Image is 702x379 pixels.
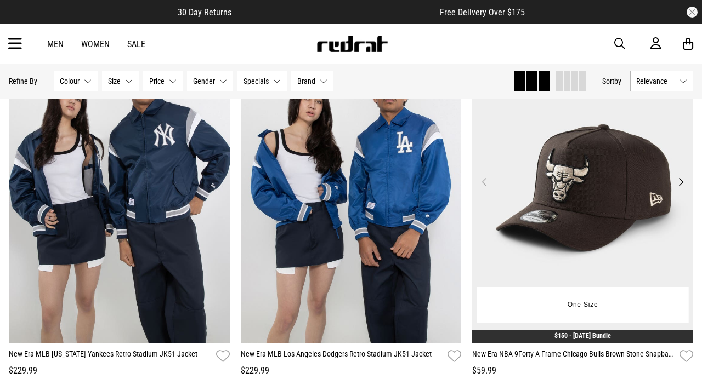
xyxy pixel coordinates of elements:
span: Relevance [636,77,675,85]
p: Refine By [9,77,37,85]
button: Brand [291,71,333,91]
a: $150 - [DATE] Bundle [554,332,611,340]
span: Size [108,77,121,85]
a: New Era MLB Los Angeles Dodgers Retro Stadium JK51 Jacket [241,348,444,364]
span: Brand [297,77,315,85]
div: $59.99 [472,364,693,377]
a: New Era MLB [US_STATE] Yankees Retro Stadium JK51 Jacket [9,348,212,364]
span: by [614,77,621,85]
button: Price [143,71,183,91]
button: Gender [187,71,233,91]
a: Men [47,39,64,49]
button: Sortby [602,74,621,88]
button: Specials [237,71,287,91]
img: Redrat logo [316,36,388,52]
img: New Era Nba 9forty A-frame Chicago Bulls Brown Stone Snapback Cap in Brown [472,34,693,343]
button: Next [674,175,688,188]
span: Specials [244,77,269,85]
span: Free Delivery Over $175 [440,7,525,18]
img: New Era Mlb New York Yankees Retro Stadium Jk51 Jacket in Blue [9,34,230,343]
div: $229.99 [9,364,230,377]
a: New Era NBA 9Forty A-Frame Chicago Bulls Brown Stone Snapback Cap [472,348,675,364]
div: $229.99 [241,364,462,377]
button: Previous [478,175,491,188]
img: New Era Mlb Los Angeles Dodgers Retro Stadium Jk51 Jacket in Blue [241,34,462,343]
span: Price [149,77,165,85]
button: Open LiveChat chat widget [9,4,42,37]
button: One Size [559,295,607,315]
button: Relevance [630,71,693,91]
a: Women [81,39,110,49]
button: Colour [54,71,98,91]
span: Gender [193,77,215,85]
span: Colour [60,77,80,85]
span: 30 Day Returns [178,7,231,18]
iframe: Customer reviews powered by Trustpilot [253,7,418,18]
a: Sale [127,39,145,49]
button: Size [102,71,139,91]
